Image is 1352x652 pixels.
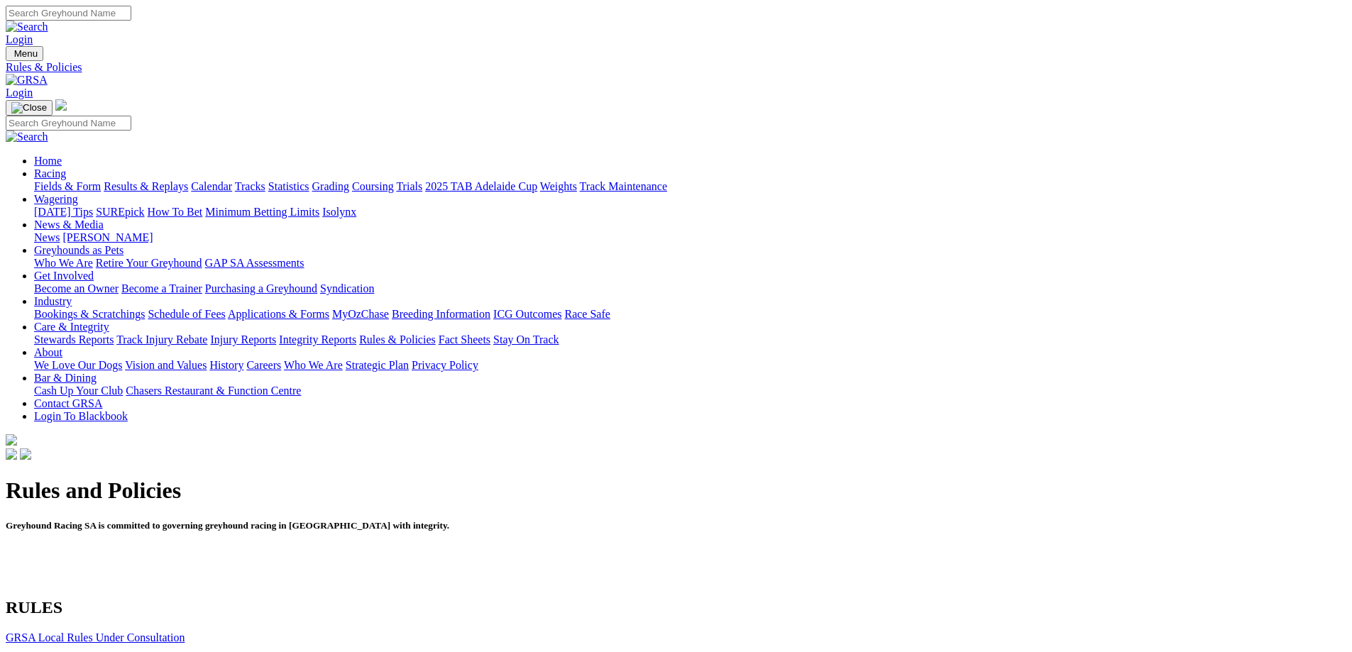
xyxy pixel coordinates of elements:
a: Who We Are [284,359,343,371]
a: 2025 TAB Adelaide Cup [425,180,537,192]
a: Rules & Policies [6,61,1346,74]
img: Search [6,21,48,33]
a: About [34,346,62,358]
a: Bar & Dining [34,372,97,384]
a: Login [6,33,33,45]
a: SUREpick [96,206,144,218]
a: [PERSON_NAME] [62,231,153,243]
a: News & Media [34,219,104,231]
div: Industry [34,308,1346,321]
input: Search [6,116,131,131]
a: Track Injury Rebate [116,333,207,346]
img: twitter.svg [20,448,31,460]
div: About [34,359,1346,372]
a: Greyhounds as Pets [34,244,123,256]
a: Calendar [191,180,232,192]
a: Login To Blackbook [34,410,128,422]
a: Results & Replays [104,180,188,192]
img: facebook.svg [6,448,17,460]
h5: Greyhound Racing SA is committed to governing greyhound racing in [GEOGRAPHIC_DATA] with integrity. [6,520,1346,531]
a: [DATE] Tips [34,206,93,218]
button: Toggle navigation [6,46,43,61]
a: Retire Your Greyhound [96,257,202,269]
a: Login [6,87,33,99]
a: Fact Sheets [439,333,490,346]
a: Weights [540,180,577,192]
a: Fields & Form [34,180,101,192]
img: logo-grsa-white.png [55,99,67,111]
a: Vision and Values [125,359,207,371]
div: Bar & Dining [34,385,1346,397]
div: Greyhounds as Pets [34,257,1346,270]
a: We Love Our Dogs [34,359,122,371]
a: Become a Trainer [121,282,202,294]
a: Stay On Track [493,333,559,346]
img: Search [6,131,48,143]
a: Industry [34,295,72,307]
div: Care & Integrity [34,333,1346,346]
span: Menu [14,48,38,59]
a: Purchasing a Greyhound [205,282,317,294]
a: Statistics [268,180,309,192]
a: Chasers Restaurant & Function Centre [126,385,301,397]
a: Minimum Betting Limits [205,206,319,218]
a: GAP SA Assessments [205,257,304,269]
div: Get Involved [34,282,1346,295]
a: How To Bet [148,206,203,218]
a: Race Safe [564,308,610,320]
a: Syndication [320,282,374,294]
a: Rules & Policies [359,333,436,346]
a: Tracks [235,180,265,192]
a: Integrity Reports [279,333,356,346]
div: Wagering [34,206,1346,219]
input: Search [6,6,131,21]
a: History [209,359,243,371]
a: Trials [396,180,422,192]
a: Grading [312,180,349,192]
a: Home [34,155,62,167]
h1: Rules and Policies [6,477,1346,504]
button: Toggle navigation [6,100,53,116]
a: Bookings & Scratchings [34,308,145,320]
a: Who We Are [34,257,93,269]
a: Injury Reports [210,333,276,346]
a: Stewards Reports [34,333,114,346]
a: Applications & Forms [228,308,329,320]
a: Track Maintenance [580,180,667,192]
a: News [34,231,60,243]
a: Get Involved [34,270,94,282]
a: Privacy Policy [412,359,478,371]
a: Isolynx [322,206,356,218]
a: Wagering [34,193,78,205]
div: Racing [34,180,1346,193]
a: Coursing [352,180,394,192]
a: ICG Outcomes [493,308,561,320]
img: logo-grsa-white.png [6,434,17,446]
a: Cash Up Your Club [34,385,123,397]
a: Contact GRSA [34,397,102,409]
img: GRSA [6,74,48,87]
a: Careers [246,359,281,371]
a: MyOzChase [332,308,389,320]
h2: RULES [6,598,1346,617]
div: News & Media [34,231,1346,244]
a: GRSA Local Rules Under Consultation [6,631,185,643]
img: Close [11,102,47,114]
a: Breeding Information [392,308,490,320]
a: Care & Integrity [34,321,109,333]
a: Strategic Plan [346,359,409,371]
a: Schedule of Fees [148,308,225,320]
a: Become an Owner [34,282,119,294]
a: Racing [34,167,66,179]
